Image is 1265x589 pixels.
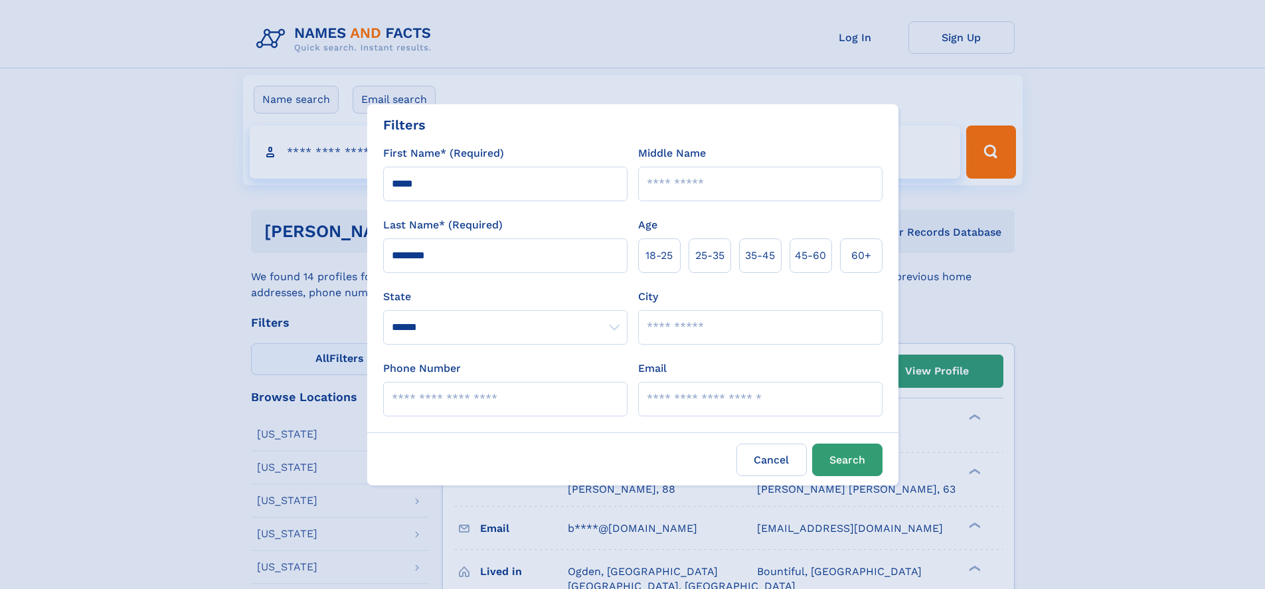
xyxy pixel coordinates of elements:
button: Search [812,444,883,476]
label: Age [638,217,657,233]
label: Phone Number [383,361,461,377]
span: 35‑45 [745,248,775,264]
span: 25‑35 [695,248,724,264]
span: 60+ [851,248,871,264]
label: City [638,289,658,305]
label: Email [638,361,667,377]
label: Middle Name [638,145,706,161]
label: Cancel [736,444,807,476]
div: Filters [383,115,426,135]
span: 45‑60 [795,248,826,264]
label: Last Name* (Required) [383,217,503,233]
label: State [383,289,628,305]
label: First Name* (Required) [383,145,504,161]
span: 18‑25 [645,248,673,264]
